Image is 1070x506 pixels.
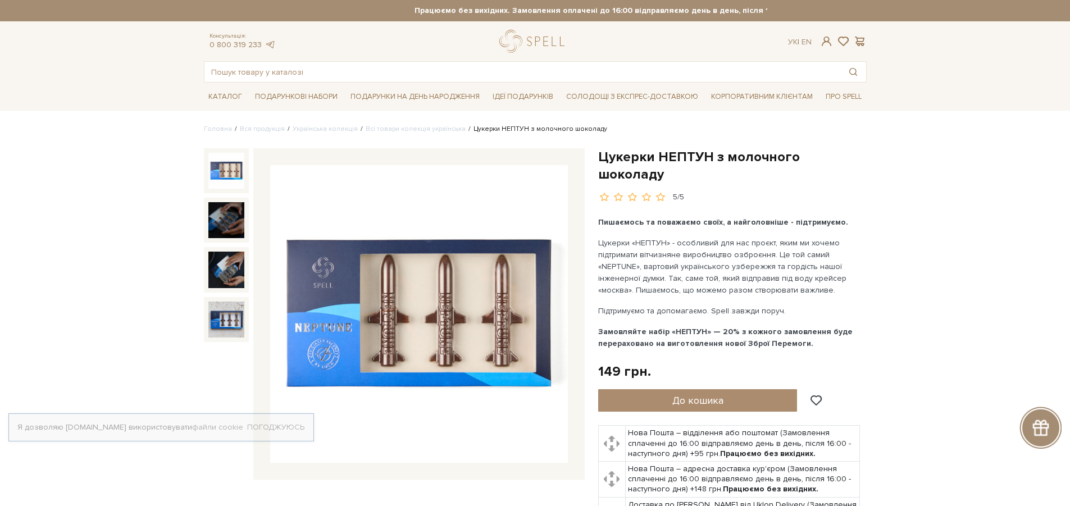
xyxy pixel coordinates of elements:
a: Вся продукція [240,125,285,133]
div: 5/5 [673,192,684,203]
span: Подарунки на День народження [346,88,484,106]
b: Пишаємось та поважаємо своїх, а найголовніше - підтримуємо. [598,217,848,227]
img: Цукерки НЕПТУН з молочного шоколаду [208,302,244,338]
b: Працюємо без вихідних. [723,484,818,494]
span: Консультація: [210,33,276,40]
button: Пошук товару у каталозі [840,62,866,82]
b: Працюємо без вихідних. [720,449,816,458]
span: | [798,37,799,47]
td: Нова Пошта – адресна доставка кур'єром (Замовлення сплаченні до 16:00 відправляємо день в день, п... [626,462,860,498]
p: Цукерки «НЕПТУН» - особливий для нас проєкт, яким ми хочемо підтримати вітчизняне виробництво озб... [598,237,862,296]
button: До кошика [598,389,798,412]
a: Українська колекція [293,125,358,133]
a: Корпоративним клієнтам [707,87,817,106]
strong: Працюємо без вихідних. Замовлення оплачені до 16:00 відправляємо день в день, після 16:00 - насту... [303,6,966,16]
a: En [802,37,812,47]
div: Я дозволяю [DOMAIN_NAME] використовувати [9,422,313,432]
span: Каталог [204,88,247,106]
span: Подарункові набори [251,88,342,106]
a: Головна [204,125,232,133]
a: logo [499,30,570,53]
img: Цукерки НЕПТУН з молочного шоколаду [208,153,244,189]
img: Цукерки НЕПТУН з молочного шоколаду [208,202,244,238]
input: Пошук товару у каталозі [204,62,840,82]
a: файли cookie [192,422,243,432]
b: Замовляйте набір «НЕПТУН» — 20% з кожного замовлення буде перераховано на виготовлення нової Збро... [598,327,853,348]
a: Всі товари колекція українська [366,125,466,133]
li: Цукерки НЕПТУН з молочного шоколаду [466,124,607,134]
h1: Цукерки НЕПТУН з молочного шоколаду [598,148,867,183]
a: Солодощі з експрес-доставкою [562,87,703,106]
img: Цукерки НЕПТУН з молочного шоколаду [208,252,244,288]
span: Ідеї подарунків [488,88,558,106]
div: 149 грн. [598,363,651,380]
a: Погоджуюсь [247,422,304,432]
div: Ук [788,37,812,47]
td: Нова Пошта – відділення або поштомат (Замовлення сплаченні до 16:00 відправляємо день в день, піс... [626,426,860,462]
p: Підтримуємо та допомагаємо. Spell завжди поруч. [598,305,862,317]
a: 0 800 319 233 [210,40,262,49]
img: Цукерки НЕПТУН з молочного шоколаду [270,165,568,463]
span: До кошика [672,394,723,407]
span: Про Spell [821,88,866,106]
a: telegram [265,40,276,49]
